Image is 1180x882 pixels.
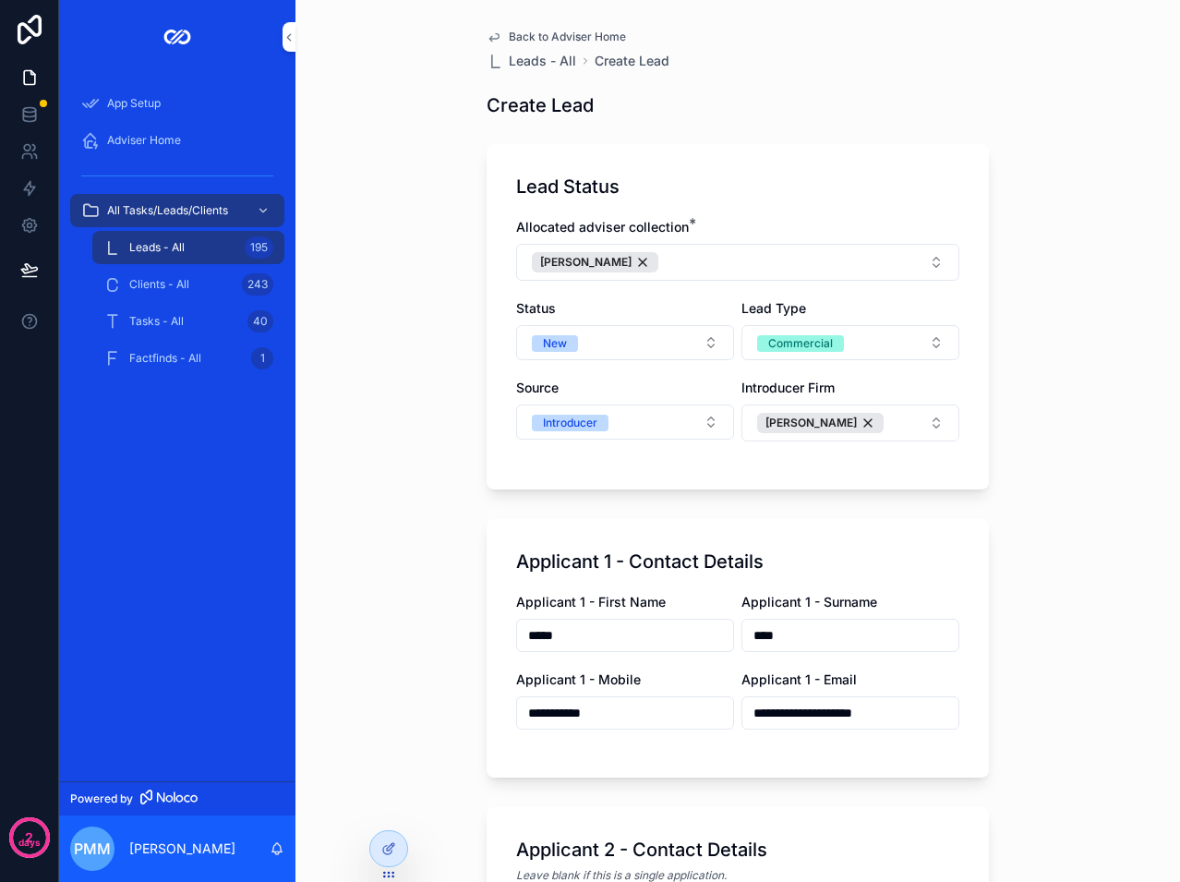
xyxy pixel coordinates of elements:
[25,828,33,847] p: 2
[247,310,273,332] div: 40
[543,415,597,431] div: Introducer
[509,52,576,70] span: Leads - All
[532,252,658,272] button: Unselect 3
[543,335,567,352] div: New
[92,305,284,338] a: Tasks - All40
[741,405,959,441] button: Select Button
[516,594,666,610] span: Applicant 1 - First Name
[245,236,273,259] div: 195
[129,351,201,366] span: Factfinds - All
[74,838,111,860] span: PMM
[516,380,559,395] span: Source
[516,405,734,440] button: Select Button
[516,174,620,199] h1: Lead Status
[129,840,235,858] p: [PERSON_NAME]
[741,671,857,687] span: Applicant 1 - Email
[757,413,884,433] button: Unselect 1
[70,791,133,806] span: Powered by
[516,300,556,316] span: Status
[487,92,594,118] h1: Create Lead
[487,52,576,70] a: Leads - All
[768,335,833,352] div: Commercial
[92,231,284,264] a: Leads - All195
[163,22,192,52] img: App logo
[129,277,189,292] span: Clients - All
[242,273,273,296] div: 243
[70,87,284,120] a: App Setup
[516,671,641,687] span: Applicant 1 - Mobile
[516,837,767,863] h1: Applicant 2 - Contact Details
[107,96,161,111] span: App Setup
[487,30,626,44] a: Back to Adviser Home
[70,194,284,227] a: All Tasks/Leads/Clients
[509,30,626,44] span: Back to Adviser Home
[107,203,228,218] span: All Tasks/Leads/Clients
[741,380,835,395] span: Introducer Firm
[70,124,284,157] a: Adviser Home
[540,255,632,270] span: [PERSON_NAME]
[129,240,185,255] span: Leads - All
[516,549,764,574] h1: Applicant 1 - Contact Details
[741,300,806,316] span: Lead Type
[741,325,959,360] button: Select Button
[59,781,295,816] a: Powered by
[129,314,184,329] span: Tasks - All
[516,325,734,360] button: Select Button
[516,219,689,235] span: Allocated adviser collection
[92,342,284,375] a: Factfinds - All1
[765,416,857,430] span: [PERSON_NAME]
[741,594,877,610] span: Applicant 1 - Surname
[595,52,669,70] a: Create Lead
[516,244,959,281] button: Select Button
[92,268,284,301] a: Clients - All243
[59,74,295,399] div: scrollable content
[18,836,41,851] p: days
[251,347,273,369] div: 1
[107,133,181,148] span: Adviser Home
